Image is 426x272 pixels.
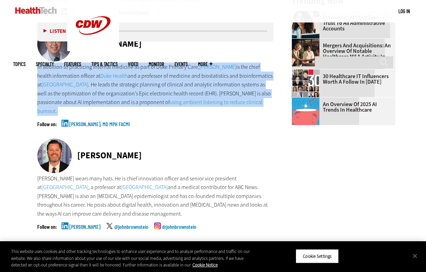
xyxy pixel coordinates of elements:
[292,97,319,125] img: illustration of computer chip being put inside head with waves
[15,7,57,14] img: Home
[37,139,72,173] img: John Brownstein
[175,62,188,67] a: Events
[91,62,118,67] a: Tips & Tactics
[37,174,274,218] p: [PERSON_NAME] wears many hats. He is chief innovation officer and senior vice president at , a pr...
[100,72,128,79] a: Duke Health
[292,74,391,85] a: 30 Healthcare IT Influencers Worth a Follow in [DATE]
[296,249,339,263] button: Cookie Settings
[292,102,391,113] a: An Overview of 2025 AI Trends in Healthcare
[121,184,168,191] a: [GEOGRAPHIC_DATA]
[398,8,410,14] a: Log in
[292,69,323,75] a: collage of influencers
[42,81,88,88] a: [GEOGRAPHIC_DATA]
[67,46,119,53] a: CDW
[64,62,81,67] a: Features
[407,248,423,263] button: Close
[192,262,218,268] a: More information about your privacy
[149,62,164,67] a: MonITor
[198,62,212,67] span: More
[42,184,88,191] a: [GEOGRAPHIC_DATA]
[37,99,262,115] a: using ambient listening to reduce clinical burnout
[292,69,319,97] img: collage of influencers
[36,62,54,67] span: Specialty
[37,63,274,116] p: In addition to practicing internal medicine as part of Duke Primary Care, is the chief health inf...
[128,62,138,67] a: Video
[292,97,323,103] a: illustration of computer chip being put inside head with waves
[114,224,148,241] a: @johnbrownstein
[69,121,130,139] a: [PERSON_NAME], MD MPH FACMI
[69,224,100,241] a: [PERSON_NAME]
[162,224,196,241] a: drjohnbrownstein
[13,62,26,67] span: Topics
[11,248,256,269] div: This website uses cookies and other tracking technologies to enhance user experience and to analy...
[77,151,142,160] div: [PERSON_NAME]
[398,8,410,15] div: User menu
